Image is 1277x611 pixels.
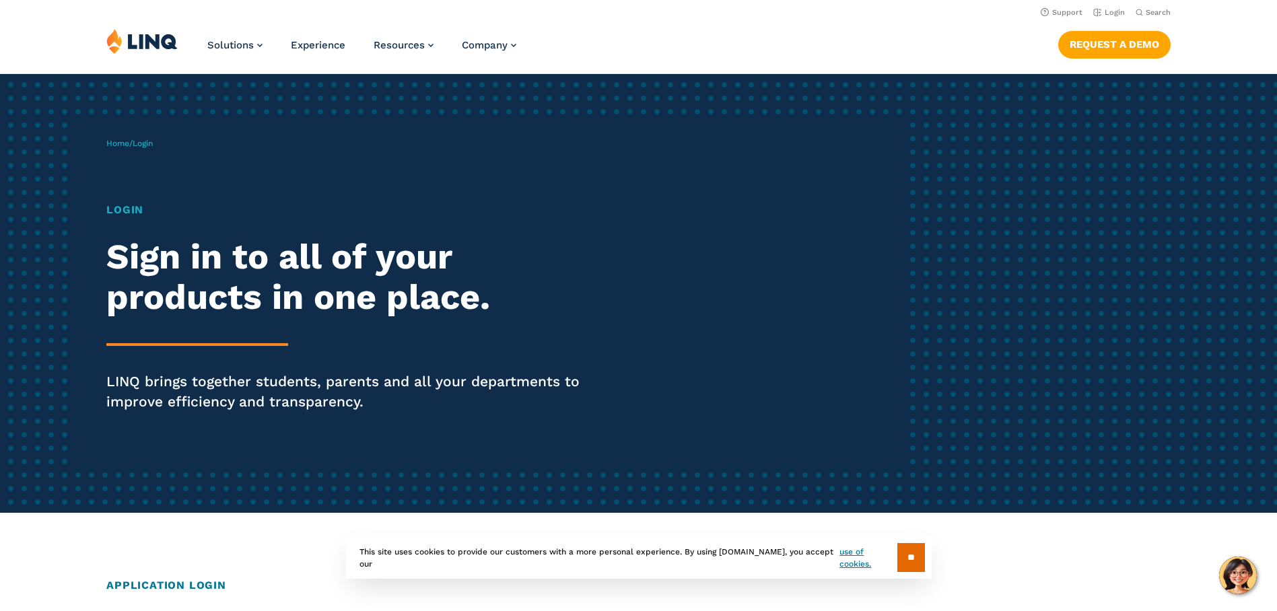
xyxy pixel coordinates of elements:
span: Login [133,139,153,148]
nav: Button Navigation [1058,28,1171,58]
span: Resources [374,39,425,51]
a: Home [106,139,129,148]
p: LINQ brings together students, parents and all your departments to improve efficiency and transpa... [106,371,598,412]
a: Request a Demo [1058,31,1171,58]
nav: Primary Navigation [207,28,516,73]
a: use of cookies. [839,546,897,570]
span: Solutions [207,39,254,51]
img: LINQ | K‑12 Software [106,28,178,54]
button: Open Search Bar [1136,7,1171,17]
a: Solutions [207,39,263,51]
a: Company [462,39,516,51]
div: This site uses cookies to provide our customers with a more personal experience. By using [DOMAIN... [346,536,932,579]
a: Support [1041,8,1082,17]
a: Resources [374,39,434,51]
span: Company [462,39,508,51]
a: Experience [291,39,345,51]
h2: Sign in to all of your products in one place. [106,237,598,318]
button: Hello, have a question? Let’s chat. [1219,556,1257,594]
span: Search [1146,8,1171,17]
h1: Login [106,202,598,218]
span: / [106,139,153,148]
a: Login [1093,8,1125,17]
